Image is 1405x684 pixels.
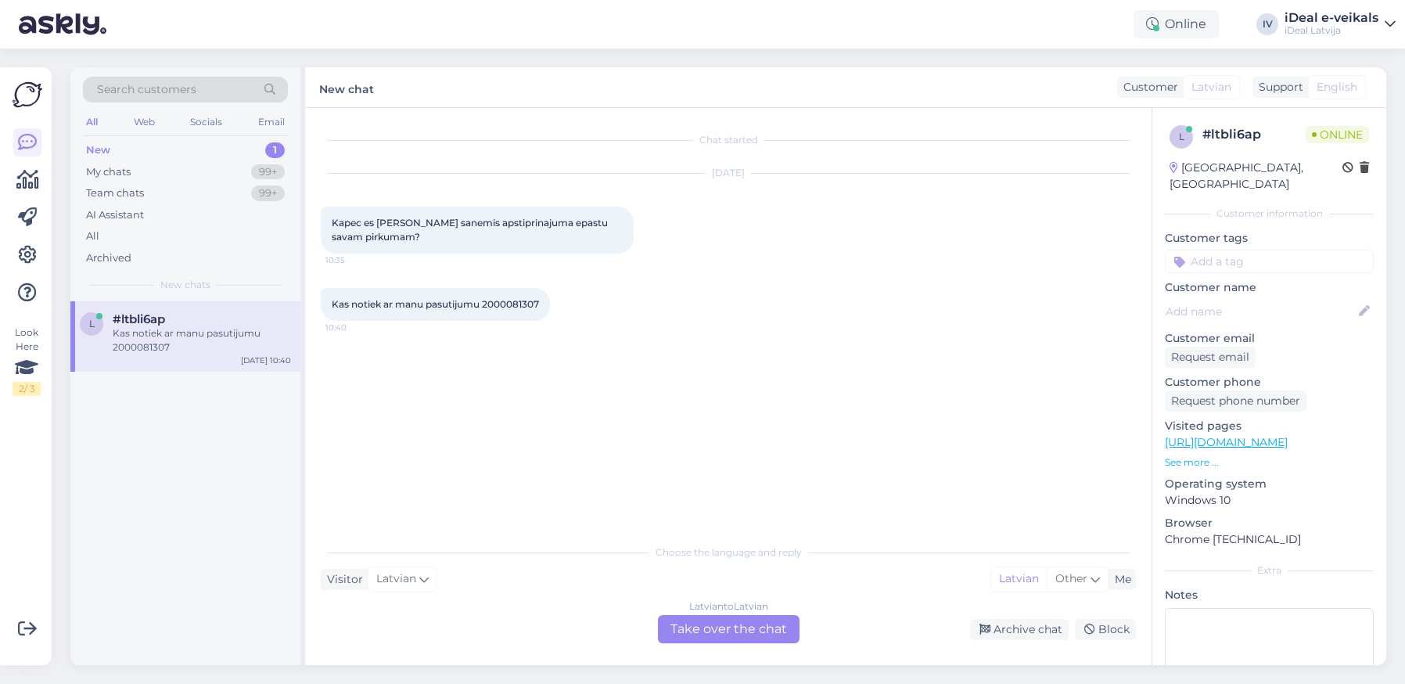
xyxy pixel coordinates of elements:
[1165,492,1374,509] p: Windows 10
[1317,79,1357,95] span: English
[1165,418,1374,434] p: Visited pages
[1306,126,1369,143] span: Online
[86,185,144,201] div: Team chats
[689,599,768,614] div: Latvian to Latvian
[1165,587,1374,603] p: Notes
[1165,250,1374,273] input: Add a tag
[1285,12,1378,24] div: iDeal e-veikals
[113,312,165,326] span: #ltbli6ap
[1165,435,1288,449] a: [URL][DOMAIN_NAME]
[1117,79,1178,95] div: Customer
[131,112,158,132] div: Web
[321,545,1136,560] div: Choose the language and reply
[332,217,610,243] span: Kapec es [PERSON_NAME] sanemis apstiprinajuma epastu savam pirkumam?
[89,318,95,329] span: l
[1166,303,1356,320] input: Add name
[113,326,291,355] div: Kas notiek ar manu pasutijumu 2000081307
[255,112,288,132] div: Email
[1134,10,1219,38] div: Online
[1256,13,1278,35] div: IV
[1165,531,1374,548] p: Chrome [TECHNICAL_ID]
[13,80,42,110] img: Askly Logo
[321,166,1136,180] div: [DATE]
[251,185,285,201] div: 99+
[1055,571,1087,585] span: Other
[1165,207,1374,221] div: Customer information
[86,229,99,244] div: All
[251,164,285,180] div: 99+
[97,81,196,98] span: Search customers
[83,112,101,132] div: All
[265,142,285,158] div: 1
[13,382,41,396] div: 2 / 3
[321,133,1136,147] div: Chat started
[160,278,210,292] span: New chats
[1165,476,1374,492] p: Operating system
[1165,330,1374,347] p: Customer email
[970,619,1069,640] div: Archive chat
[1170,160,1342,193] div: [GEOGRAPHIC_DATA], [GEOGRAPHIC_DATA]
[991,567,1047,591] div: Latvian
[321,571,363,588] div: Visitor
[325,322,384,333] span: 10:40
[1165,515,1374,531] p: Browser
[1165,563,1374,578] div: Extra
[1252,79,1303,95] div: Support
[1285,12,1396,37] a: iDeal e-veikalsiDeal Latvija
[1285,24,1378,37] div: iDeal Latvija
[86,207,144,223] div: AI Assistant
[1165,374,1374,391] p: Customer phone
[13,326,41,396] div: Look Here
[1165,455,1374,470] p: See more ...
[1165,279,1374,296] p: Customer name
[1165,230,1374,247] p: Customer tags
[1109,571,1131,588] div: Me
[1179,131,1184,142] span: l
[86,250,131,266] div: Archived
[325,254,384,266] span: 10:35
[187,112,225,132] div: Socials
[319,77,374,98] label: New chat
[1191,79,1231,95] span: Latvian
[241,355,291,366] div: [DATE] 10:40
[332,298,539,310] span: Kas notiek ar manu pasutijumu 2000081307
[658,615,800,643] div: Take over the chat
[1165,391,1306,412] div: Request phone number
[1075,619,1136,640] div: Block
[86,142,110,158] div: New
[1165,347,1256,368] div: Request email
[1202,125,1306,144] div: # ltbli6ap
[86,164,131,180] div: My chats
[376,571,416,588] span: Latvian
